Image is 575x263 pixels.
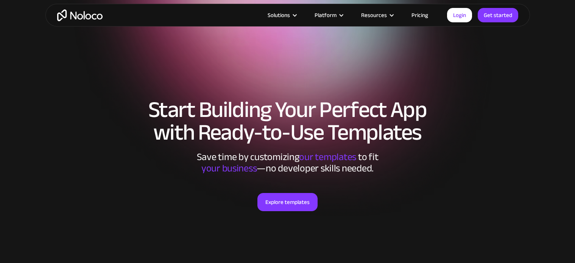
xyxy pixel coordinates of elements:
a: Login [447,8,472,22]
a: home [57,9,103,21]
div: Resources [352,10,402,20]
div: Solutions [258,10,305,20]
a: Explore templates [257,193,318,211]
span: our templates [299,148,356,166]
a: Get started [478,8,518,22]
h1: Start Building Your Perfect App with Ready-to-Use Templates [53,98,522,144]
div: Solutions [268,10,290,20]
span: your business [201,159,257,177]
div: Platform [315,10,337,20]
a: Pricing [402,10,438,20]
div: Save time by customizing to fit ‍ —no developer skills needed. [174,151,401,174]
div: Resources [361,10,387,20]
div: Platform [305,10,352,20]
